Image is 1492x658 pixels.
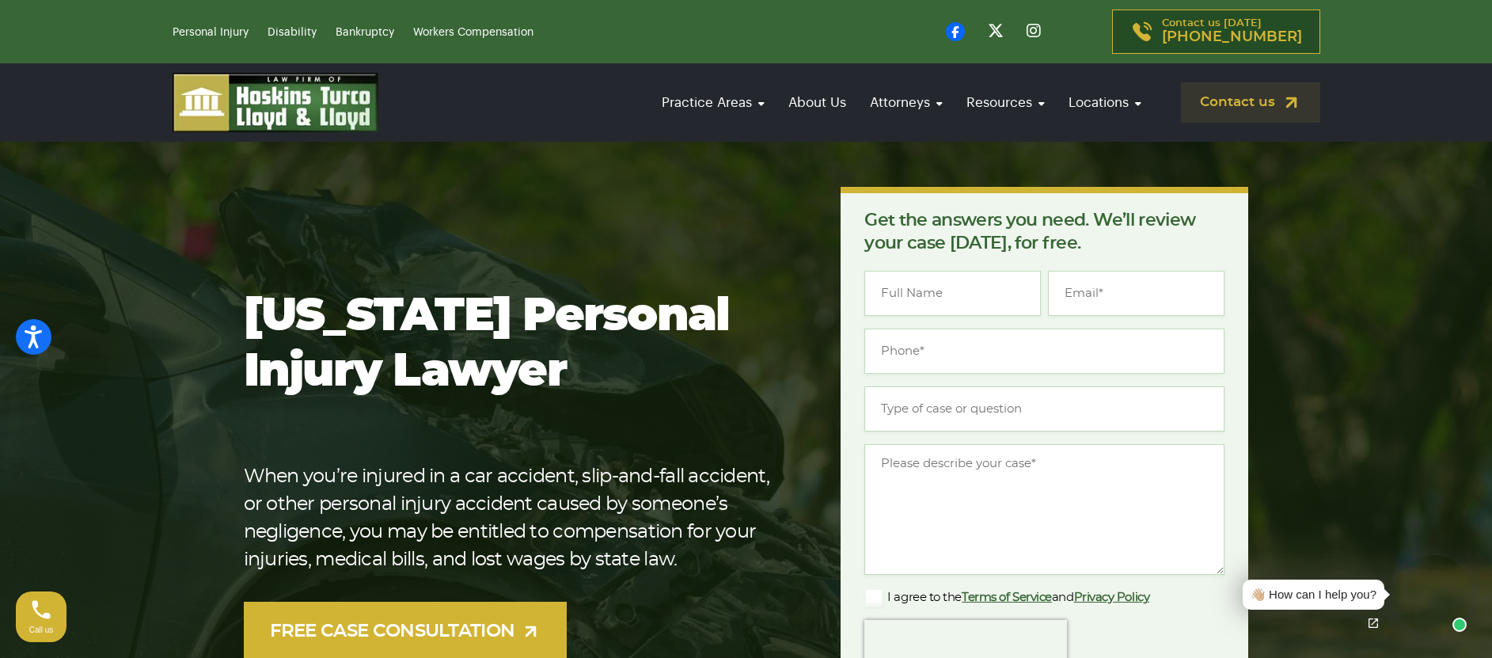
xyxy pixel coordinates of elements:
a: Disability [268,27,317,38]
a: Resources [959,80,1053,125]
a: Open chat [1357,607,1390,640]
img: arrow-up-right-light.svg [521,622,541,641]
p: Contact us [DATE] [1162,18,1302,45]
a: About Us [780,80,854,125]
a: Workers Compensation [413,27,533,38]
a: Locations [1061,80,1149,125]
a: Practice Areas [654,80,773,125]
img: logo [173,73,378,132]
input: Type of case or question [864,386,1224,432]
input: Email* [1048,271,1224,316]
a: Contact us [1181,82,1320,123]
p: When you’re injured in a car accident, slip-and-fall accident, or other personal injury accident ... [244,463,791,574]
span: Call us [29,626,54,634]
a: Contact us [DATE][PHONE_NUMBER] [1112,10,1320,54]
a: Bankruptcy [336,27,394,38]
input: Phone* [864,329,1224,374]
a: Personal Injury [173,27,249,38]
a: Attorneys [862,80,951,125]
label: I agree to the and [864,588,1149,607]
a: Terms of Service [962,591,1052,603]
p: Get the answers you need. We’ll review your case [DATE], for free. [864,209,1224,255]
a: Privacy Policy [1074,591,1150,603]
input: Full Name [864,271,1041,316]
h1: [US_STATE] Personal Injury Lawyer [244,289,791,400]
span: [PHONE_NUMBER] [1162,29,1302,45]
div: 👋🏼 How can I help you? [1251,586,1376,604]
